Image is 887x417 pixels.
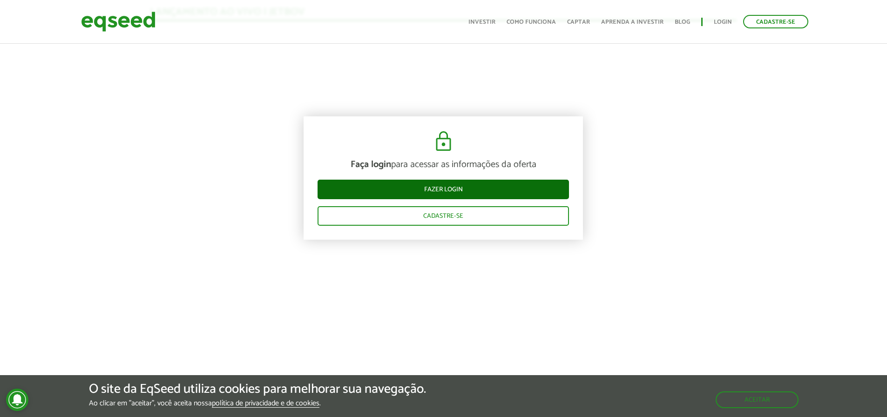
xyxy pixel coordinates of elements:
a: Fazer login [318,180,569,199]
a: Captar [567,19,590,25]
p: para acessar as informações da oferta [318,159,569,170]
a: Blog [675,19,690,25]
img: EqSeed [81,9,156,34]
a: Cadastre-se [318,206,569,226]
a: Cadastre-se [743,15,808,28]
button: Aceitar [716,391,799,408]
h5: O site da EqSeed utiliza cookies para melhorar sua navegação. [89,382,426,397]
a: Aprenda a investir [601,19,664,25]
p: Ao clicar em "aceitar", você aceita nossa . [89,399,426,408]
a: Investir [468,19,495,25]
a: Como funciona [507,19,556,25]
a: Login [714,19,732,25]
strong: Faça login [351,157,391,172]
a: política de privacidade e de cookies [212,400,319,408]
img: cadeado.svg [432,130,455,153]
